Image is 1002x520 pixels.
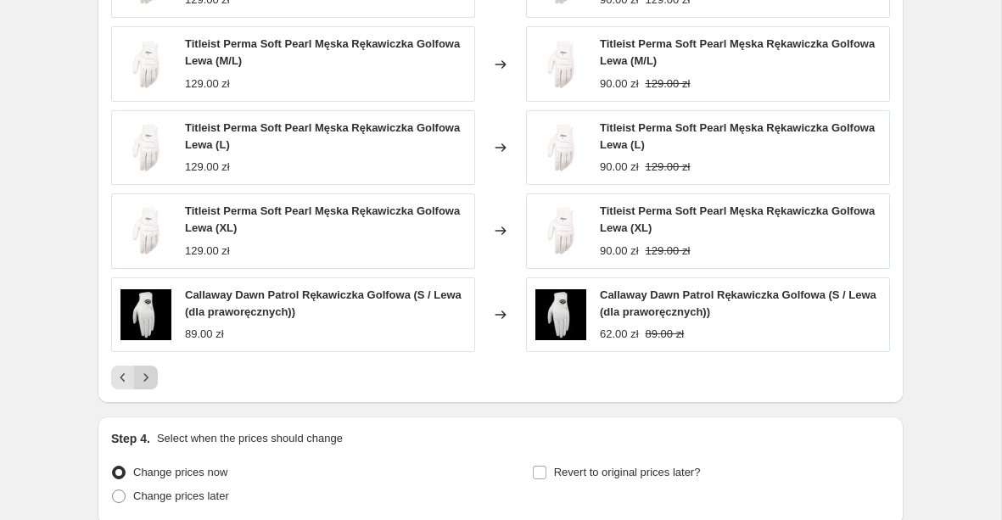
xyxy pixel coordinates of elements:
strike: 129.00 zł [646,159,691,176]
img: 8022_80x.jpg [120,289,171,340]
img: 3168_80x.jpg [120,39,171,90]
div: 90.00 zł [600,243,639,260]
div: 89.00 zł [185,326,224,343]
h2: Step 4. [111,430,150,447]
strike: 89.00 zł [646,326,685,343]
span: Callaway Dawn Patrol Rękawiczka Golfowa (S / Lewa (dla praworęcznych)) [600,288,876,318]
div: 129.00 zł [185,75,230,92]
img: 3168_80x.jpg [535,39,586,90]
span: Titleist Perma Soft Pearl Męska Rękawiczka Golfowa Lewa (M/L) [600,37,875,67]
div: 90.00 zł [600,75,639,92]
span: Change prices now [133,466,227,478]
div: 62.00 zł [600,326,639,343]
span: Titleist Perma Soft Pearl Męska Rękawiczka Golfowa Lewa (XL) [600,204,875,234]
strike: 129.00 zł [646,75,691,92]
div: 129.00 zł [185,159,230,176]
img: 3168_80x.jpg [535,122,586,173]
img: 3168_80x.jpg [535,205,586,256]
div: 129.00 zł [185,243,230,260]
nav: Pagination [111,366,158,389]
button: Previous [111,366,135,389]
span: Titleist Perma Soft Pearl Męska Rękawiczka Golfowa Lewa (M/L) [185,37,460,67]
span: Revert to original prices later? [554,466,701,478]
button: Next [134,366,158,389]
span: Callaway Dawn Patrol Rękawiczka Golfowa (S / Lewa (dla praworęcznych)) [185,288,462,318]
span: Titleist Perma Soft Pearl Męska Rękawiczka Golfowa Lewa (L) [600,121,875,151]
strike: 129.00 zł [646,243,691,260]
span: Change prices later [133,489,229,502]
p: Select when the prices should change [157,430,343,447]
img: 3168_80x.jpg [120,205,171,256]
span: Titleist Perma Soft Pearl Męska Rękawiczka Golfowa Lewa (XL) [185,204,460,234]
span: Titleist Perma Soft Pearl Męska Rękawiczka Golfowa Lewa (L) [185,121,460,151]
div: 90.00 zł [600,159,639,176]
img: 3168_80x.jpg [120,122,171,173]
img: 8022_80x.jpg [535,289,586,340]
